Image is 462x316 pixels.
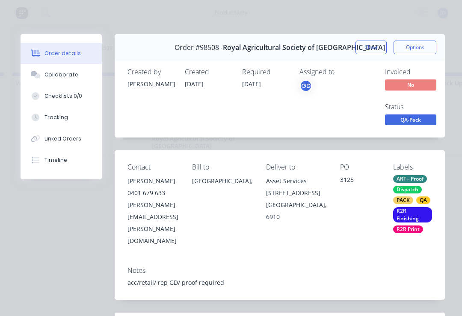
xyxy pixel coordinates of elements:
div: [PERSON_NAME] [127,79,175,88]
div: Linked Orders [44,135,81,143]
div: Asset Services [STREET_ADDRESS][GEOGRAPHIC_DATA], 6910 [266,175,326,223]
button: Checklists 0/0 [21,85,102,107]
div: Created by [127,68,175,76]
div: Timeline [44,156,67,164]
div: PO [340,163,379,171]
span: Royal Agricultural Society of [GEOGRAPHIC_DATA] [223,44,385,52]
div: ART - Proof [393,175,427,183]
button: Tracking [21,107,102,128]
div: Bill to [192,163,252,171]
div: Dispatch [393,186,422,193]
div: R2R Finishing [393,207,432,222]
div: 3125 [340,175,379,187]
button: Collaborate [21,64,102,85]
button: QA-Pack [385,114,436,127]
div: Contact [127,163,178,171]
div: Order details [44,50,81,57]
div: [PERSON_NAME][EMAIL_ADDRESS][PERSON_NAME][DOMAIN_NAME] [127,199,178,247]
div: Assigned to [299,68,385,76]
span: QA-Pack [385,114,436,125]
span: Order #98508 - [175,44,223,52]
div: [PERSON_NAME] [127,175,178,187]
div: Labels [393,163,432,171]
button: Options [394,41,436,54]
span: No [385,79,436,90]
div: 0401 679 633 [127,187,178,199]
button: Linked Orders [21,128,102,149]
span: [DATE] [185,80,204,88]
div: [GEOGRAPHIC_DATA], [192,175,252,187]
div: QA [416,196,430,204]
div: Checklists 0/0 [44,92,82,100]
div: Status [385,103,449,111]
div: [PERSON_NAME]0401 679 633[PERSON_NAME][EMAIL_ADDRESS][PERSON_NAME][DOMAIN_NAME] [127,175,178,247]
div: PACK [393,196,413,204]
div: Deliver to [266,163,326,171]
div: [GEOGRAPHIC_DATA], 6910 [266,199,326,223]
div: Created [185,68,232,76]
div: Required [242,68,289,76]
button: Close [355,41,387,54]
div: acc/retail/ rep GD/ proof required [127,278,432,287]
button: Timeline [21,149,102,171]
div: Tracking [44,114,68,121]
button: GD [299,79,312,92]
button: Order details [21,43,102,64]
div: R2R Print [393,225,423,233]
div: Collaborate [44,71,78,79]
span: [DATE] [242,80,261,88]
div: Invoiced [385,68,449,76]
div: Notes [127,266,432,275]
div: Asset Services [STREET_ADDRESS] [266,175,326,199]
div: [GEOGRAPHIC_DATA], [192,175,252,202]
